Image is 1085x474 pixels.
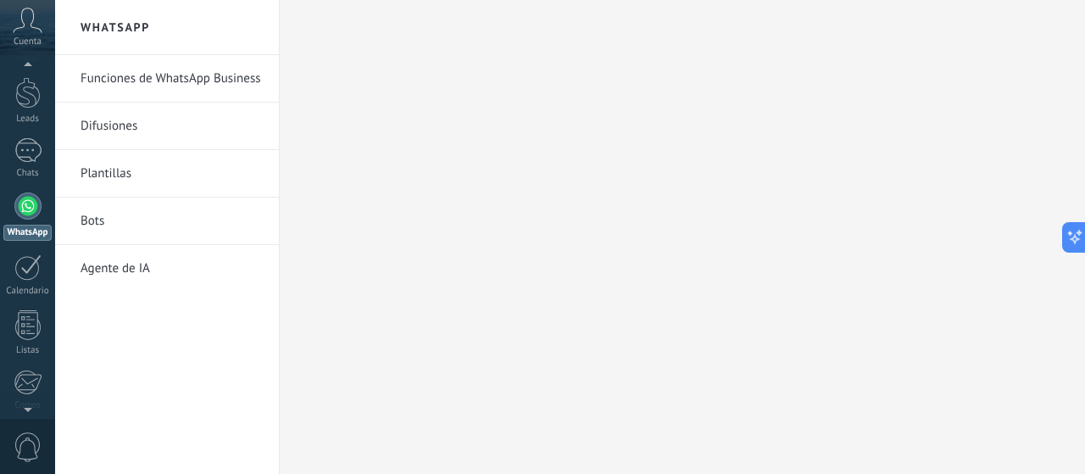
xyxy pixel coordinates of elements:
[55,55,279,103] li: Funciones de WhatsApp Business
[81,103,262,150] a: Difusiones
[55,245,279,292] li: Agente de IA
[14,36,42,47] span: Cuenta
[81,198,262,245] a: Bots
[81,245,262,293] a: Agente de IA
[81,150,262,198] a: Plantillas
[55,150,279,198] li: Plantillas
[3,286,53,297] div: Calendario
[3,225,52,241] div: WhatsApp
[3,345,53,356] div: Listas
[81,55,262,103] a: Funciones de WhatsApp Business
[55,198,279,245] li: Bots
[3,114,53,125] div: Leads
[55,103,279,150] li: Difusiones
[3,168,53,179] div: Chats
